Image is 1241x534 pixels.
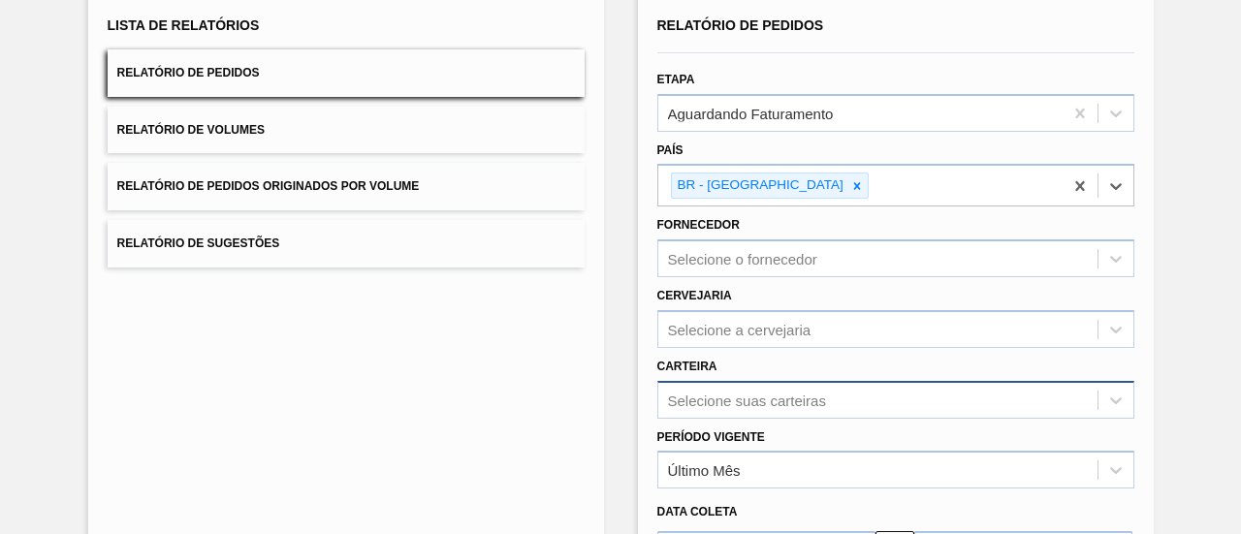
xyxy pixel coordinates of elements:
button: Relatório de Pedidos Originados por Volume [108,163,585,210]
div: Aguardando Faturamento [668,105,834,121]
label: Etapa [657,73,695,86]
label: Cervejaria [657,289,732,302]
span: Relatório de Pedidos Originados por Volume [117,179,420,193]
span: Relatório de Pedidos [117,66,260,79]
label: Período Vigente [657,430,765,444]
span: Relatório de Volumes [117,123,265,137]
div: Selecione suas carteiras [668,392,826,408]
button: Relatório de Sugestões [108,220,585,267]
span: Data coleta [657,505,738,518]
div: Último Mês [668,462,741,479]
button: Relatório de Volumes [108,107,585,154]
div: BR - [GEOGRAPHIC_DATA] [672,173,846,198]
div: Selecione a cervejaria [668,321,811,337]
label: Fornecedor [657,218,740,232]
span: Lista de Relatórios [108,17,260,33]
label: País [657,143,684,157]
label: Carteira [657,360,717,373]
span: Relatório de Sugestões [117,236,280,250]
span: Relatório de Pedidos [657,17,824,33]
button: Relatório de Pedidos [108,49,585,97]
div: Selecione o fornecedor [668,251,817,267]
